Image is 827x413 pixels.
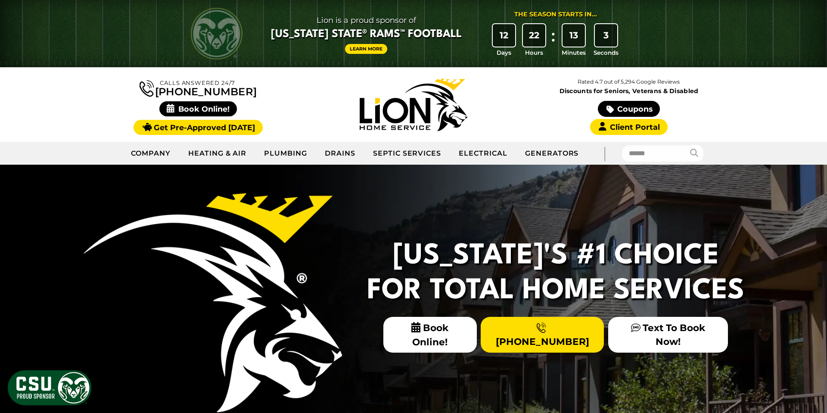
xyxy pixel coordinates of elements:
[595,24,617,47] div: 3
[493,24,515,47] div: 12
[345,44,387,54] a: Learn More
[383,317,477,353] span: Book Online!
[134,120,262,135] a: Get Pre-Approved [DATE]
[191,8,243,59] img: CSU Rams logo
[514,10,597,19] div: The Season Starts in...
[594,48,619,57] span: Seconds
[159,101,237,116] span: Book Online!
[497,48,511,57] span: Days
[316,143,364,164] a: Drains
[523,88,735,94] span: Discounts for Seniors, Veterans & Disabled
[255,143,316,164] a: Plumbing
[122,143,180,164] a: Company
[598,101,660,117] a: Coupons
[549,24,558,57] div: :
[271,27,462,42] span: [US_STATE] State® Rams™ Football
[590,119,668,135] a: Client Portal
[140,78,257,97] a: [PHONE_NUMBER]
[180,143,255,164] a: Heating & Air
[450,143,516,164] a: Electrical
[587,142,622,165] div: |
[481,317,604,352] a: [PHONE_NUMBER]
[608,317,728,352] a: Text To Book Now!
[364,143,450,164] a: Septic Services
[562,48,586,57] span: Minutes
[271,13,462,27] span: Lion is a proud sponsor of
[563,24,585,47] div: 13
[360,78,467,131] img: Lion Home Service
[516,143,588,164] a: Generators
[362,239,749,308] h2: [US_STATE]'s #1 Choice For Total Home Services
[6,369,93,407] img: CSU Sponsor Badge
[523,24,545,47] div: 22
[525,48,543,57] span: Hours
[521,77,737,87] p: Rated 4.7 out of 5,294 Google Reviews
